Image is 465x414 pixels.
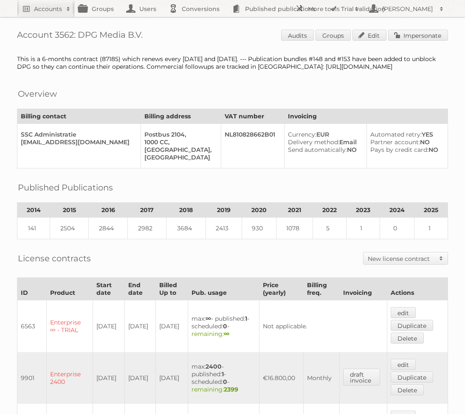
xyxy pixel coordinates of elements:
th: Billing freq. [303,278,339,300]
strong: ∞ [206,315,211,322]
span: Send automatically: [288,146,347,154]
strong: 2400 [206,363,222,370]
div: YES [370,131,441,138]
th: 2022 [313,203,347,218]
td: [DATE] [156,300,188,352]
td: 2982 [128,218,166,239]
th: VAT number [221,109,285,124]
div: NO [370,138,441,146]
h1: Account 3562: DPG Media B.V. [17,30,448,42]
a: Audits [281,30,314,41]
a: Duplicate [391,372,433,383]
td: 6563 [17,300,47,352]
td: 5 [313,218,347,239]
td: max: - published: - scheduled: - [188,352,259,404]
th: Billing contact [17,109,141,124]
td: 2504 [50,218,89,239]
strong: 2399 [224,386,238,393]
th: 2018 [166,203,206,218]
div: This is a 6-months contract (87185) which renews every [DATE] and [DATE]. --- Publication bundles... [17,55,448,70]
td: [DATE] [93,300,124,352]
th: Billed Up to [156,278,188,300]
td: Enterprise ∞ - TRIAL [47,300,93,352]
span: Delivery method: [288,138,339,146]
td: [DATE] [93,352,124,404]
th: 2017 [128,203,166,218]
div: NO [288,146,359,154]
th: Price (yearly) [259,278,303,300]
a: Groups [316,30,351,41]
td: 930 [242,218,276,239]
div: EUR [288,131,359,138]
th: 2021 [276,203,313,218]
h2: Published Publications [18,181,113,194]
td: [DATE] [156,352,188,404]
h2: [PERSON_NAME] [380,5,435,13]
h2: More tools [308,5,350,13]
span: Automated retry: [370,131,422,138]
strong: 0 [223,378,227,386]
th: 2025 [414,203,448,218]
strong: 0 [223,322,227,330]
th: Pub. usage [188,278,259,300]
th: 2016 [88,203,127,218]
th: 2015 [50,203,89,218]
th: 2014 [17,203,50,218]
a: Delete [391,333,424,344]
a: edit [391,359,416,370]
td: 9901 [17,352,47,404]
th: Invoicing [285,109,448,124]
div: Postbus 2104, [144,131,214,138]
div: [EMAIL_ADDRESS][DOMAIN_NAME] [21,138,134,146]
th: 2023 [347,203,380,218]
th: 2024 [380,203,414,218]
span: Currency: [288,131,316,138]
th: Start date [93,278,124,300]
td: Monthly [303,352,339,404]
td: [DATE] [124,300,155,352]
div: [GEOGRAPHIC_DATA], [144,146,214,154]
span: remaining: [192,330,229,338]
h2: License contracts [18,252,91,265]
a: Edit [352,30,386,41]
span: Pays by credit card: [370,146,428,154]
h2: Overview [18,87,57,100]
div: Email [288,138,359,146]
div: 1000 CC, [144,138,214,146]
td: 1 [347,218,380,239]
th: Invoicing [340,278,387,300]
td: 141 [17,218,50,239]
th: Actions [387,278,448,300]
td: €16.800,00 [259,352,303,404]
a: Duplicate [391,320,433,331]
span: Partner account: [370,138,420,146]
h2: Accounts [34,5,62,13]
a: edit [391,307,416,318]
a: draft invoice [343,369,380,386]
td: max: - published: - scheduled: - [188,300,259,352]
th: End date [124,278,155,300]
th: 2020 [242,203,276,218]
th: Billing address [141,109,221,124]
td: Enterprise 2400 [47,352,93,404]
th: ID [17,278,47,300]
td: 3684 [166,218,206,239]
td: 0 [380,218,414,239]
h2: New license contract [368,255,435,263]
div: SSC Administratie [21,131,134,138]
td: NL810828662B01 [221,124,285,168]
th: Product [47,278,93,300]
div: NO [370,146,441,154]
div: [GEOGRAPHIC_DATA] [144,154,214,161]
strong: ∞ [224,330,229,338]
span: Toggle [435,252,448,264]
a: New license contract [364,252,448,264]
a: Impersonate [388,30,448,41]
td: 1078 [276,218,313,239]
td: 2413 [206,218,242,239]
td: Not applicable. [259,300,387,352]
span: remaining: [192,386,238,393]
td: 1 [414,218,448,239]
th: 2019 [206,203,242,218]
strong: 1 [222,370,224,378]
